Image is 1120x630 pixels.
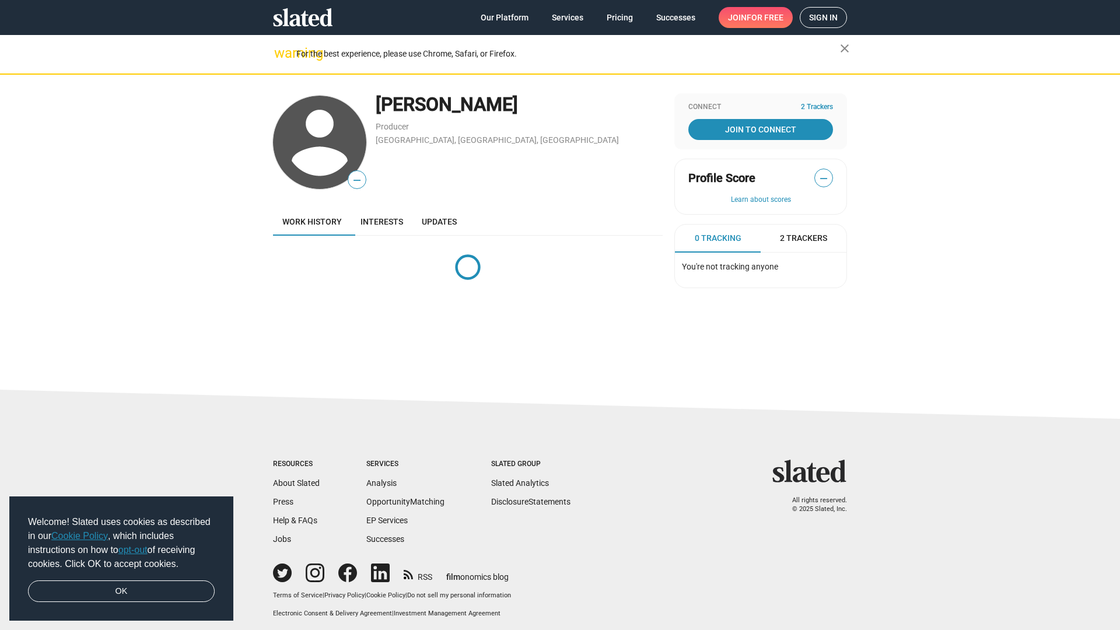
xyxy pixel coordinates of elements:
[688,119,833,140] a: Join To Connect
[719,7,793,28] a: Joinfor free
[542,7,593,28] a: Services
[412,208,466,236] a: Updates
[682,262,778,271] span: You're not tracking anyone
[780,233,827,244] span: 2 Trackers
[324,591,365,599] a: Privacy Policy
[491,460,570,469] div: Slated Group
[118,545,148,555] a: opt-out
[273,534,291,544] a: Jobs
[747,7,783,28] span: for free
[392,610,394,617] span: |
[407,591,511,600] button: Do not sell my personal information
[691,119,831,140] span: Join To Connect
[446,572,460,582] span: film
[273,591,323,599] a: Terms of Service
[51,531,108,541] a: Cookie Policy
[28,515,215,571] span: Welcome! Slated uses cookies as described in our , which includes instructions on how to of recei...
[366,497,444,506] a: OpportunityMatching
[348,173,366,188] span: —
[273,460,320,469] div: Resources
[838,41,852,55] mat-icon: close
[28,580,215,603] a: dismiss cookie message
[491,478,549,488] a: Slated Analytics
[360,217,403,226] span: Interests
[366,460,444,469] div: Services
[405,591,407,599] span: |
[296,46,840,62] div: For the best experience, please use Chrome, Safari, or Firefox.
[688,103,833,112] div: Connect
[815,171,832,186] span: —
[422,217,457,226] span: Updates
[376,92,663,117] div: [PERSON_NAME]
[273,497,293,506] a: Press
[688,195,833,205] button: Learn about scores
[365,591,366,599] span: |
[394,610,501,617] a: Investment Management Agreement
[351,208,412,236] a: Interests
[376,135,619,145] a: [GEOGRAPHIC_DATA], [GEOGRAPHIC_DATA], [GEOGRAPHIC_DATA]
[552,7,583,28] span: Services
[273,516,317,525] a: Help & FAQs
[274,46,288,60] mat-icon: warning
[366,534,404,544] a: Successes
[366,478,397,488] a: Analysis
[471,7,538,28] a: Our Platform
[481,7,528,28] span: Our Platform
[780,496,847,513] p: All rights reserved. © 2025 Slated, Inc.
[647,7,705,28] a: Successes
[800,7,847,28] a: Sign in
[728,7,783,28] span: Join
[801,103,833,112] span: 2 Trackers
[695,233,741,244] span: 0 Tracking
[404,565,432,583] a: RSS
[607,7,633,28] span: Pricing
[809,8,838,27] span: Sign in
[366,591,405,599] a: Cookie Policy
[376,122,409,131] a: Producer
[273,208,351,236] a: Work history
[9,496,233,621] div: cookieconsent
[323,591,324,599] span: |
[273,610,392,617] a: Electronic Consent & Delivery Agreement
[597,7,642,28] a: Pricing
[446,562,509,583] a: filmonomics blog
[366,516,408,525] a: EP Services
[282,217,342,226] span: Work history
[688,170,755,186] span: Profile Score
[656,7,695,28] span: Successes
[491,497,570,506] a: DisclosureStatements
[273,478,320,488] a: About Slated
